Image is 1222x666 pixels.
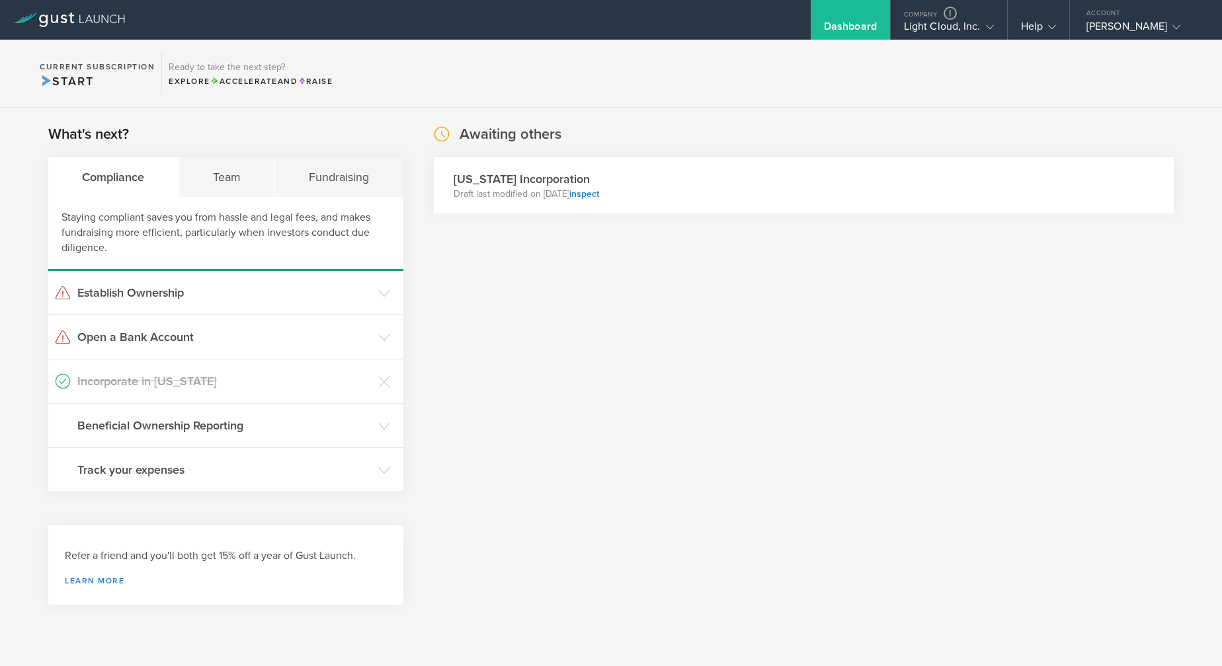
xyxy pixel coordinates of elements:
div: Team [179,157,276,197]
h2: Awaiting others [460,125,561,144]
h3: Incorporate in [US_STATE] [77,373,372,390]
div: [PERSON_NAME] [1086,20,1199,40]
h2: Current Subscription [40,63,155,71]
div: Explore [169,75,333,87]
span: Start [40,74,93,89]
div: Staying compliant saves you from hassle and legal fees, and makes fundraising more efficient, par... [48,197,403,271]
h3: Open a Bank Account [77,328,372,346]
h2: What's next? [48,125,129,144]
div: Dashboard [824,20,877,40]
span: Accelerate [210,77,278,86]
div: Fundraising [275,157,403,197]
h3: [US_STATE] Incorporation [454,170,599,188]
h3: Ready to take the next step? [169,63,333,72]
a: Learn more [65,577,387,585]
a: inspect [569,188,599,200]
p: Draft last modified on [DATE] [454,188,599,201]
h3: Track your expenses [77,461,372,478]
div: Light Cloud, Inc. [904,20,994,40]
h3: Beneficial Ownership Reporting [77,417,372,434]
div: Compliance [48,157,179,197]
span: Raise [298,77,333,86]
span: and [210,77,298,86]
h3: Establish Ownership [77,284,372,301]
div: Help [1021,20,1056,40]
div: Ready to take the next step?ExploreAccelerateandRaise [161,53,339,94]
h3: Refer a friend and you'll both get 15% off a year of Gust Launch. [65,548,387,564]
